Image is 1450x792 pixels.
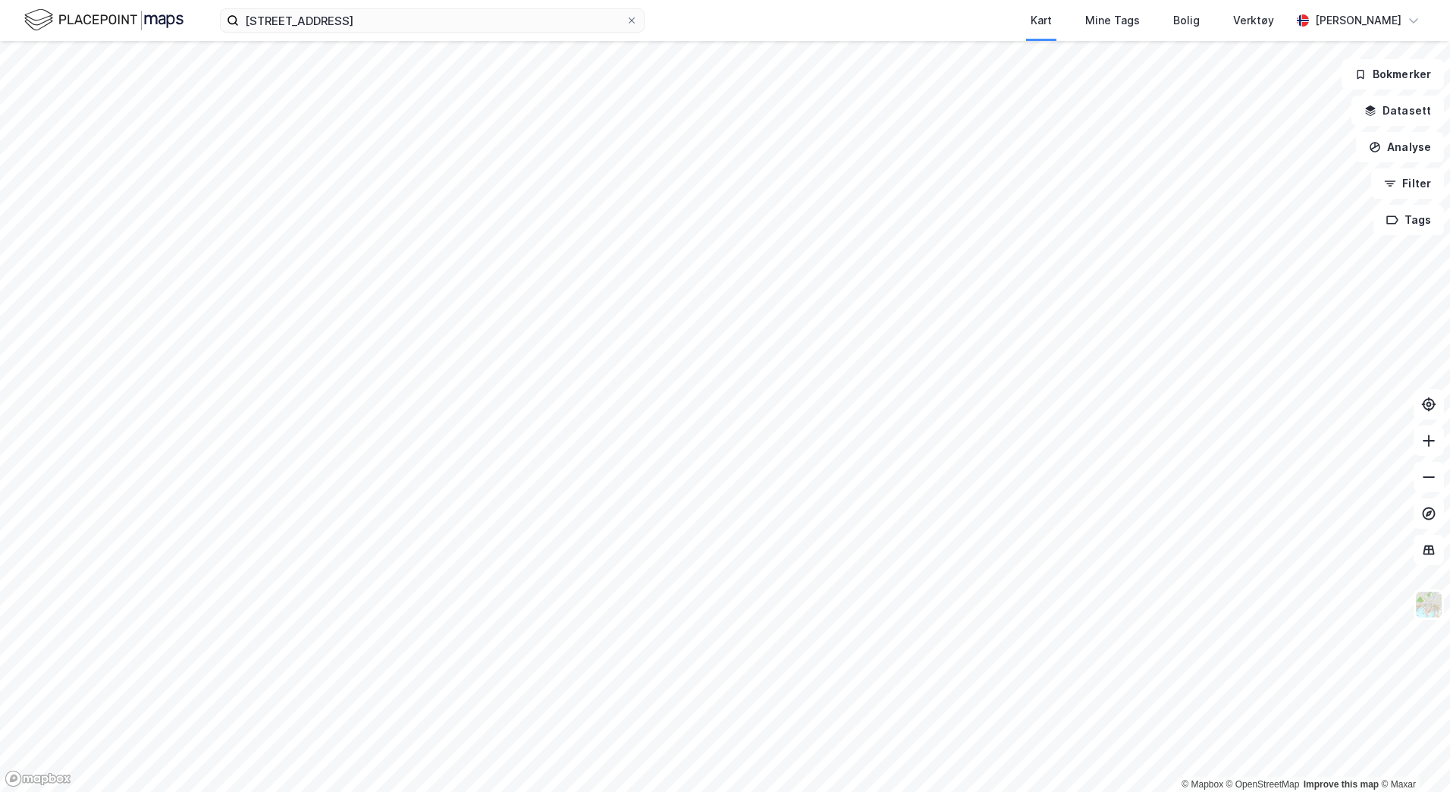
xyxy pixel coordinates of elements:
div: Verktøy [1233,11,1274,30]
input: Søk på adresse, matrikkel, gårdeiere, leietakere eller personer [239,9,626,32]
button: Datasett [1351,96,1444,126]
iframe: Chat Widget [1374,719,1450,792]
button: Filter [1371,168,1444,199]
div: Mine Tags [1085,11,1140,30]
img: logo.f888ab2527a4732fd821a326f86c7f29.svg [24,7,184,33]
div: Bolig [1173,11,1200,30]
a: OpenStreetMap [1226,779,1300,790]
a: Mapbox homepage [5,770,71,787]
img: Z [1414,590,1443,619]
div: [PERSON_NAME] [1315,11,1401,30]
a: Improve this map [1304,779,1379,790]
button: Analyse [1356,132,1444,162]
button: Tags [1373,205,1444,235]
a: Mapbox [1182,779,1223,790]
div: Kontrollprogram for chat [1374,719,1450,792]
div: Kart [1031,11,1052,30]
button: Bokmerker [1342,59,1444,90]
